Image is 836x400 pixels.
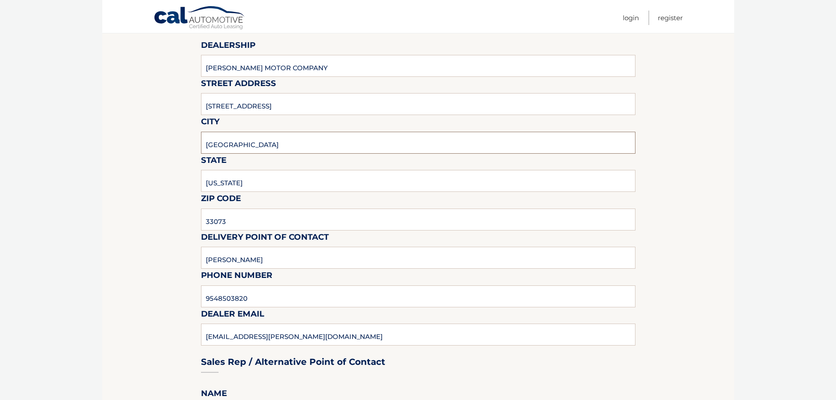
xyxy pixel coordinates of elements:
[201,231,329,247] label: Delivery Point of Contact
[201,307,264,324] label: Dealer Email
[658,11,683,25] a: Register
[201,192,241,208] label: Zip Code
[201,269,273,285] label: Phone Number
[154,6,246,31] a: Cal Automotive
[201,154,226,170] label: State
[201,77,276,93] label: Street Address
[623,11,639,25] a: Login
[201,115,219,131] label: City
[201,39,255,55] label: Dealership
[201,357,385,368] h3: Sales Rep / Alternative Point of Contact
